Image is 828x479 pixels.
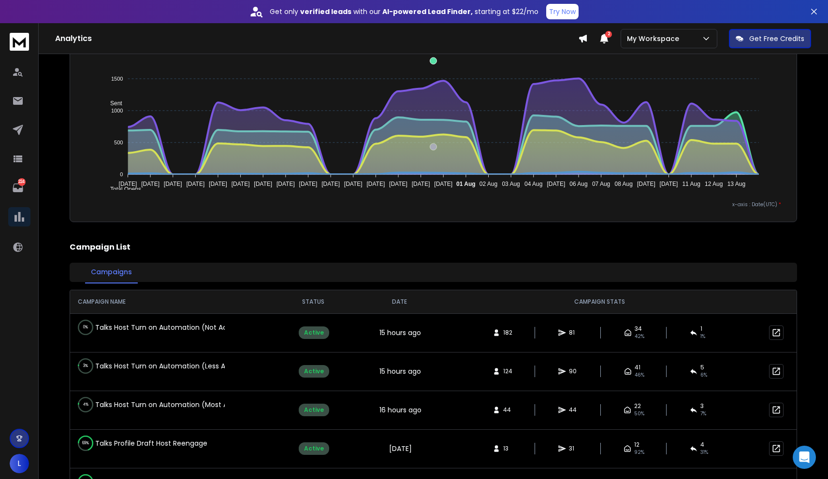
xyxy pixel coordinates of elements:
tspan: 13 Aug [727,181,745,187]
strong: AI-powered Lead Finder, [382,7,473,16]
tspan: 500 [114,140,123,145]
td: 15 hours ago [361,352,438,391]
button: L [10,454,29,473]
td: [DATE] [361,429,438,468]
p: x-axis : Date(UTC) [86,201,781,208]
td: Talks Host Turn on Automation (Less Active) [70,352,225,380]
tspan: [DATE] [412,181,430,187]
span: Total Opens [103,186,141,193]
tspan: [DATE] [637,181,655,187]
h2: Campaign List [70,241,797,253]
p: 3 % [83,361,88,371]
span: 44 [569,406,579,414]
tspan: 06 Aug [569,181,587,187]
tspan: 0 [120,171,123,177]
p: Get only with our starting at $22/mo [270,7,538,16]
td: 16 hours ago [361,391,438,429]
div: Active [299,365,329,378]
div: Active [299,442,329,455]
tspan: [DATE] [254,181,272,187]
span: 182 [503,329,513,337]
a: 224 [8,178,28,197]
strong: verified leads [300,7,351,16]
span: 1 [700,325,702,333]
button: Get Free Credits [729,29,811,48]
tspan: 04 Aug [524,181,542,187]
tspan: [DATE] [547,181,565,187]
tspan: [DATE] [232,181,250,187]
tspan: [DATE] [389,181,407,187]
tspan: 08 Aug [615,181,633,187]
td: Talks Host Turn on Automation (Not Active) [70,314,225,341]
tspan: [DATE] [119,181,137,187]
span: 124 [503,367,513,375]
button: Try Now [546,4,579,19]
p: Try Now [549,7,576,16]
td: Talks Profile Draft Host Reengage [70,430,225,457]
td: Talks Host Turn on Automation (Most Active) [70,391,225,418]
span: 5 [700,364,704,371]
span: Sent [103,100,122,107]
tspan: 02 Aug [479,181,497,187]
tspan: [DATE] [141,181,160,187]
span: 4 [700,441,704,449]
tspan: [DATE] [164,181,182,187]
p: Get Free Credits [749,34,804,43]
tspan: 11 Aug [682,181,700,187]
span: 92 % [634,449,644,456]
tspan: 12 Aug [705,181,723,187]
th: CAMPAIGN NAME [70,290,266,313]
span: 1 % [700,333,705,340]
tspan: [DATE] [209,181,227,187]
h1: Analytics [55,33,578,44]
tspan: 01 Aug [456,181,476,187]
tspan: [DATE] [434,181,452,187]
tspan: 1000 [111,108,123,113]
img: logo [10,33,29,51]
td: 15 hours ago [361,313,438,352]
tspan: [DATE] [660,181,678,187]
span: 81 [569,329,579,337]
span: 3 [700,402,704,410]
span: 2 [605,31,612,38]
span: 12 [634,441,639,449]
span: 46 % [635,371,644,379]
th: STATUS [266,290,361,313]
tspan: 03 Aug [502,181,520,187]
div: Open Intercom Messenger [793,446,816,469]
div: Active [299,404,329,416]
span: 41 [635,364,640,371]
span: 22 [634,402,641,410]
tspan: [DATE] [186,181,204,187]
span: 13 [503,445,513,452]
span: 31 [569,445,579,452]
span: 44 [503,406,513,414]
tspan: [DATE] [276,181,295,187]
p: 0 % [83,323,88,332]
tspan: [DATE] [344,181,363,187]
tspan: 1500 [111,76,123,82]
div: Active [299,326,329,339]
tspan: [DATE] [299,181,318,187]
th: DATE [361,290,438,313]
tspan: [DATE] [366,181,385,187]
span: 34 [635,325,642,333]
span: 31 % [700,449,708,456]
button: Campaigns [85,261,138,283]
th: CAMPAIGN STATS [438,290,761,313]
p: 224 [18,178,26,186]
span: 42 % [635,333,644,340]
span: 6 % [700,371,707,379]
tspan: 07 Aug [592,181,610,187]
span: 50 % [634,410,644,418]
p: My Workspace [627,34,683,43]
span: 7 % [700,410,706,418]
p: 69 % [82,438,89,448]
tspan: [DATE] [321,181,340,187]
span: 90 [569,367,579,375]
p: 4 % [83,400,88,409]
